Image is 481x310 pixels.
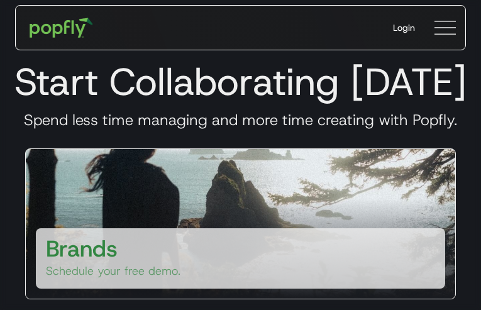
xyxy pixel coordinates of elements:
h1: Start Collaborating [DATE] [10,59,471,104]
h3: Spend less time managing and more time creating with Popfly. [10,111,471,130]
a: Login [383,11,425,44]
h3: Brands [46,233,118,263]
p: Schedule your free demo. [46,263,180,279]
div: Login [393,21,415,34]
a: home [21,9,102,47]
